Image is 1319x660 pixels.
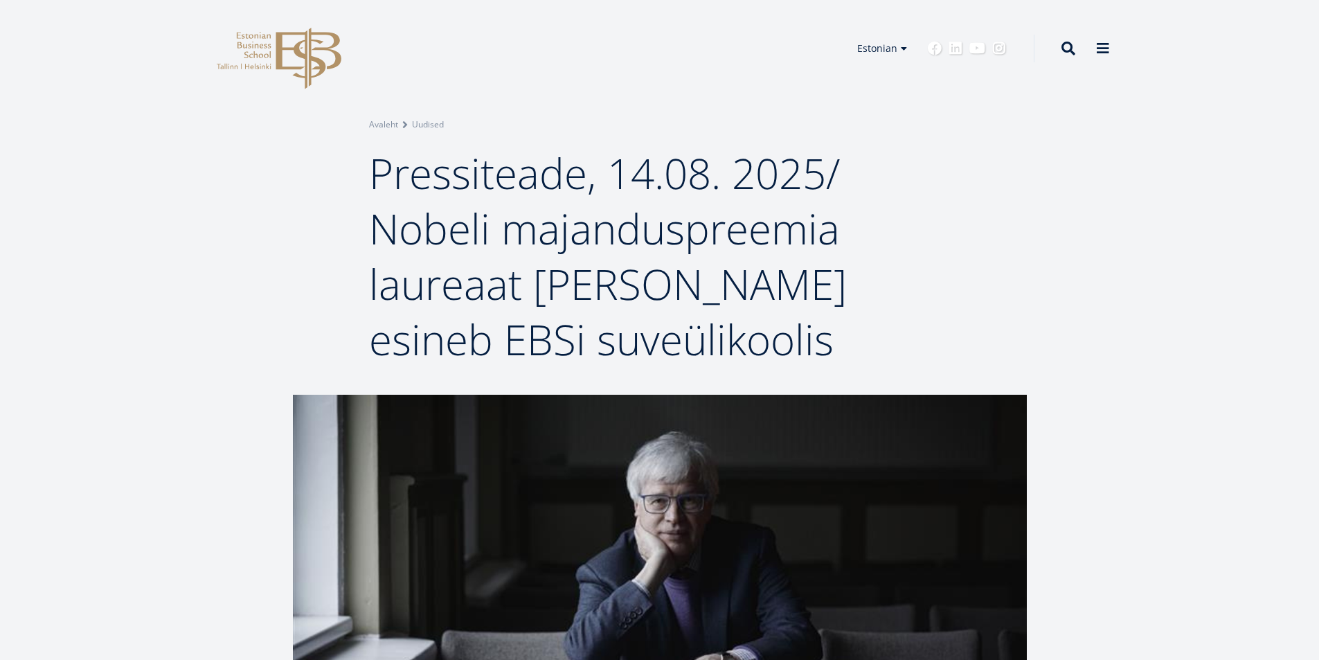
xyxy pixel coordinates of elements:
a: Uudised [412,118,444,132]
a: Youtube [969,42,985,55]
a: Facebook [928,42,942,55]
a: Linkedin [949,42,962,55]
a: Instagram [992,42,1006,55]
span: Pressiteade, 14.08. 2025/ Nobeli majanduspreemia laureaat [PERSON_NAME] esineb EBSi suveülikoolis [369,145,847,368]
a: Avaleht [369,118,398,132]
